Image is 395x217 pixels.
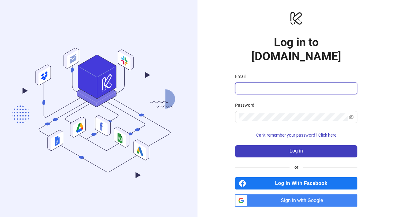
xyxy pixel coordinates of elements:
span: Can't remember your password? Click here [256,133,336,138]
span: eye-invisible [349,115,354,120]
h1: Log in to [DOMAIN_NAME] [235,35,357,63]
label: Password [235,102,258,108]
span: Log in With Facebook [249,177,357,189]
input: Password [239,113,348,121]
button: Log in [235,145,357,157]
a: Sign in with Google [235,194,357,207]
span: or [290,164,303,171]
button: Can't remember your password? Click here [235,131,357,140]
label: Email [235,73,249,80]
span: Sign in with Google [250,194,357,207]
a: Can't remember your password? Click here [235,133,357,138]
a: Log in With Facebook [235,177,357,189]
input: Email [239,85,353,92]
span: Log in [290,148,303,154]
